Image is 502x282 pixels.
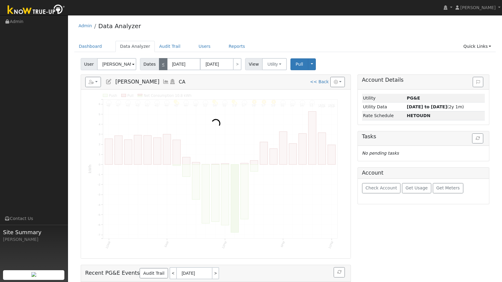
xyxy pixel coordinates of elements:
[245,58,262,70] span: View
[407,96,420,100] strong: ID: 17346990, authorized: 09/29/25
[115,41,155,52] a: Data Analyzer
[436,185,460,190] span: Get Meters
[362,170,384,176] h5: Account
[473,77,483,87] button: Issue History
[3,236,65,243] div: [PERSON_NAME]
[74,41,107,52] a: Dashboard
[460,5,496,10] span: [PERSON_NAME]
[262,58,287,70] button: Utility
[233,58,241,70] a: >
[406,185,428,190] span: Get Usage
[194,41,215,52] a: Users
[81,58,97,70] span: User
[362,183,401,193] button: Check Account
[163,79,169,85] a: Multi-Series Graph
[362,94,406,103] td: Utility
[334,267,345,277] button: Refresh
[224,41,250,52] a: Reports
[31,272,36,277] img: retrieve
[365,185,397,190] span: Check Account
[140,268,168,278] a: Audit Trail
[362,111,406,120] td: Rate Schedule
[97,58,136,70] input: Select a User
[362,103,406,111] td: Utility Data
[140,58,159,70] span: Dates
[155,41,185,52] a: Audit Trail
[362,77,485,83] h5: Account Details
[459,41,496,52] a: Quick Links
[159,58,167,70] a: <
[85,267,347,279] h5: Recent PG&E Events
[5,3,68,17] img: Know True-Up
[105,79,112,85] a: Edit User (38033)
[3,228,65,236] span: Site Summary
[362,151,399,156] i: No pending tasks
[407,104,464,109] span: (2y 1m)
[407,113,430,118] strong: Z
[407,104,447,109] strong: [DATE] to [DATE]
[179,79,186,85] span: CA
[472,133,483,144] button: Refresh
[169,79,176,85] a: Login As (last Never)
[310,79,329,84] a: << Back
[115,79,159,85] span: [PERSON_NAME]
[402,183,431,193] button: Get Usage
[433,183,463,193] button: Get Meters
[290,58,308,70] button: Pull
[170,267,176,279] a: <
[79,23,92,28] a: Admin
[98,22,141,30] a: Data Analyzer
[212,267,219,279] a: >
[296,62,303,67] span: Pull
[362,133,485,140] h5: Tasks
